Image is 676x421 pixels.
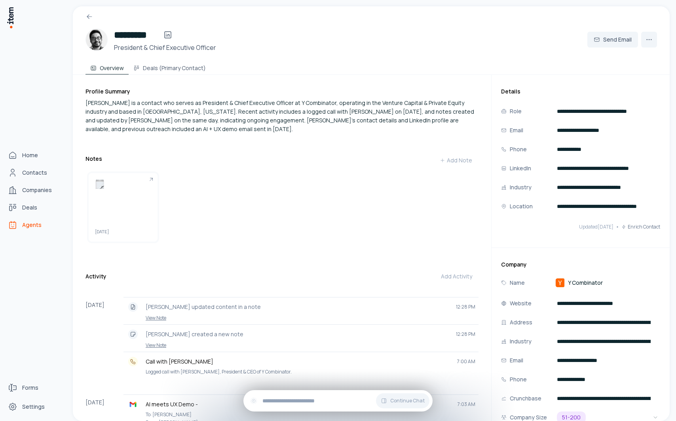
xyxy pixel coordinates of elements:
p: Call with [PERSON_NAME] [146,358,451,366]
div: [PERSON_NAME] is a contact who serves as President & Chief Executive Officer at Y Combinator, ope... [85,99,479,133]
a: Companies [5,182,65,198]
button: Continue Chat [376,393,429,408]
p: Address [510,318,532,327]
p: AI meets UX Demo - [146,400,451,408]
p: Phone [510,145,527,154]
p: Email [510,356,523,365]
span: 12:28 PM [456,331,475,337]
img: Y Combinator [555,278,565,288]
span: 7:00 AM [457,358,475,365]
p: Industry [510,337,532,346]
div: Add Note [440,156,472,164]
p: Name [510,278,525,287]
a: Settings [5,399,65,415]
img: gmail logo [129,400,137,408]
button: Add Activity [435,269,479,284]
span: Contacts [22,169,47,177]
p: Logged call with [PERSON_NAME], President & CEO of Y Combinator. [146,368,475,376]
p: [PERSON_NAME] updated content in a note [146,303,450,311]
button: Enrich Contact [621,219,660,235]
button: More actions [641,32,657,48]
span: Settings [22,403,45,411]
span: Continue Chat [390,398,425,404]
span: Agents [22,221,42,229]
p: Email [510,126,523,135]
h3: Company [501,261,660,269]
span: Updated [DATE] [579,224,613,230]
h3: Profile Summary [85,88,479,95]
a: View Note [127,342,475,349]
p: Industry [510,183,532,192]
h3: Notes [85,155,102,163]
span: Send Email [603,36,632,44]
button: Send Email [587,32,638,48]
h3: Activity [85,272,106,280]
a: Forms [5,380,65,396]
p: LinkedIn [510,164,531,173]
span: 12:28 PM [456,304,475,310]
h3: President & Chief Executive Officer [114,43,216,52]
a: Agents [5,217,65,233]
span: Forms [22,384,38,392]
p: Phone [510,375,527,384]
div: Continue Chat [243,390,433,411]
span: Companies [22,186,52,194]
span: Deals [22,204,37,211]
span: Home [22,151,38,159]
span: [DATE] [95,228,151,235]
img: Garry Tan [85,29,108,51]
a: View Note [127,315,475,321]
button: Deals (Primary Contact) [129,59,211,74]
p: Role [510,107,522,116]
button: Add Note [433,152,479,168]
a: Y Combinator [555,278,603,288]
p: Website [510,299,532,308]
img: Item Brain Logo [6,6,14,29]
img: spiral notepad [95,179,104,189]
p: [PERSON_NAME] created a new note [146,330,450,338]
button: Overview [85,59,129,74]
div: [DATE] [85,297,123,379]
span: Y Combinator [568,279,603,287]
a: Contacts [5,165,65,181]
p: Location [510,202,533,211]
h3: Details [501,88,660,95]
a: Home [5,147,65,163]
p: Crunchbase [510,394,541,403]
a: deals [5,200,65,215]
span: 7:03 AM [458,401,475,408]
